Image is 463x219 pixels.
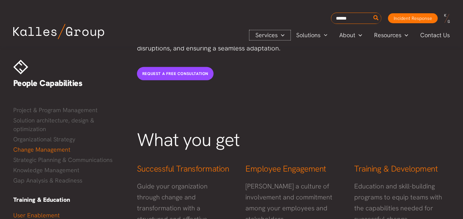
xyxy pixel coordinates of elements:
a: Project & Program Management [13,105,124,115]
button: Search [372,13,380,24]
img: People [13,60,28,74]
a: SolutionsMenu Toggle [291,30,334,40]
span: Training & Education [13,196,70,203]
a: Solution architecture, design & optimization [13,115,124,134]
span: Services [255,30,278,40]
span: Resources [374,30,401,40]
a: Contact Us [414,30,456,40]
a: ServicesMenu Toggle [249,30,291,40]
span: Menu Toggle [401,30,408,40]
span: Successful Transformation [137,163,229,174]
span: What you get [137,128,239,152]
a: Knowledge Management [13,165,124,175]
a: Incident Response [388,13,438,23]
span: Training & Development [354,163,437,174]
nav: Menu [13,105,124,185]
span: Solutions [297,30,321,40]
span: Menu Toggle [321,30,328,40]
span: Contact Us [420,30,450,40]
a: ResourcesMenu Toggle [368,30,414,40]
span: REQUEST A FREE CONSULTATION [142,71,208,76]
nav: Primary Site Navigation [249,30,456,40]
a: REQUEST A FREE CONSULTATION [137,67,214,80]
a: Organizational Strategy [13,134,124,144]
span: Menu Toggle [278,30,285,40]
a: Change Management [13,145,124,155]
a: Gap Analysis & Readiness [13,176,124,185]
a: AboutMenu Toggle [333,30,368,40]
span: Menu Toggle [355,30,362,40]
span: People Capabilities [13,78,83,89]
a: Strategic Planning & Communications [13,155,124,165]
span: About [339,30,355,40]
img: Kalles Group [13,24,104,39]
span: Employee Engagement [246,163,326,174]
